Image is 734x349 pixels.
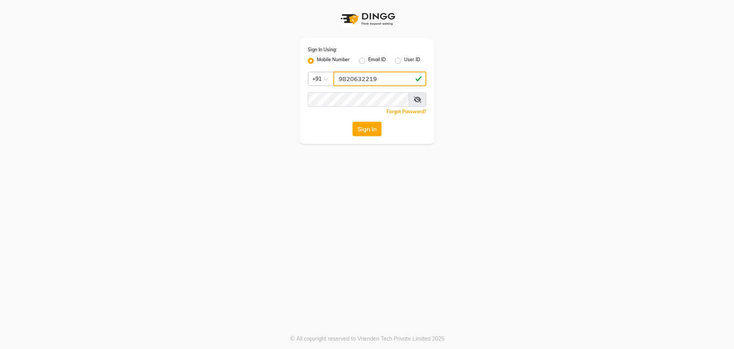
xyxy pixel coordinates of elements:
label: Sign In Using: [308,46,337,53]
img: logo1.svg [336,8,398,30]
input: Username [333,72,426,86]
label: User ID [404,56,420,65]
label: Mobile Number [317,56,350,65]
input: Username [308,92,409,107]
button: Sign In [352,122,382,136]
a: Forgot Password? [386,109,426,114]
label: Email ID [368,56,386,65]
